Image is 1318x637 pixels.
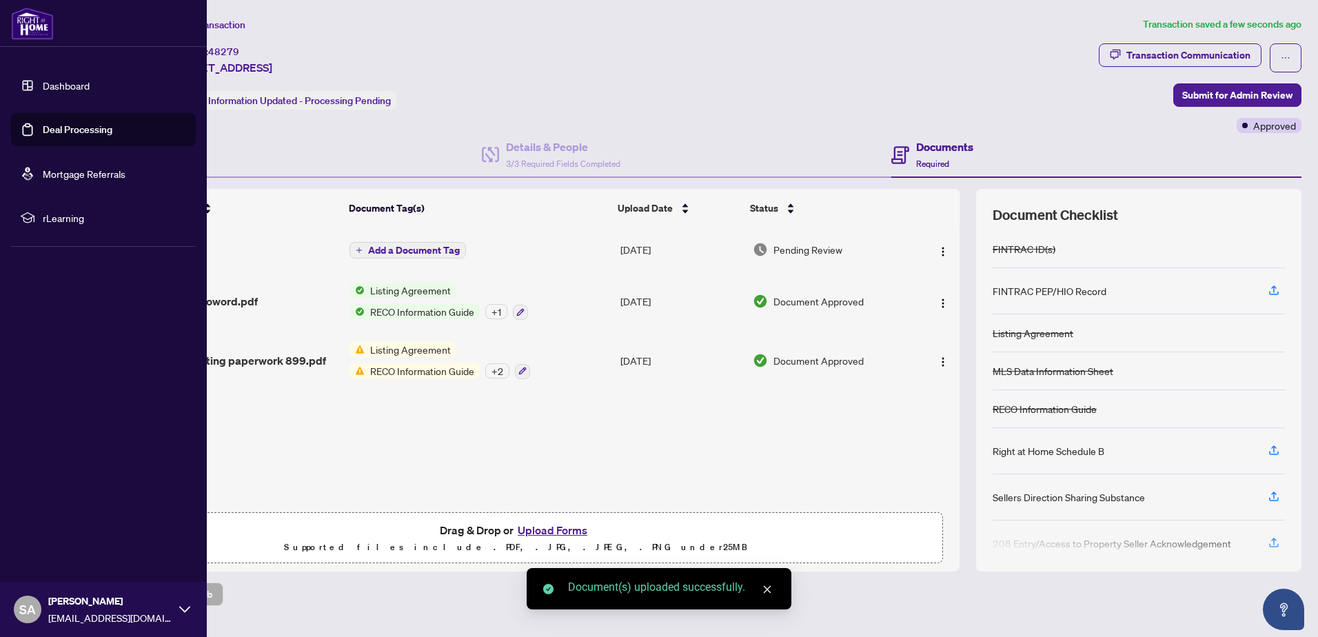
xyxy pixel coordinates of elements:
img: logo [11,7,54,40]
h4: Documents [916,139,973,155]
span: Upload Date [618,201,673,216]
span: close [762,585,772,594]
th: (3) File Name [130,189,343,228]
button: Logo [932,290,954,312]
button: Open asap [1263,589,1304,630]
div: FINTRAC PEP/HIO Record [993,283,1106,299]
img: Logo [937,246,949,257]
span: Listing Agreement [365,342,456,357]
span: 48279 [208,45,239,58]
span: View Transaction [172,19,245,31]
span: ellipsis [1281,53,1290,63]
div: Listing Agreement [993,325,1073,341]
td: [DATE] [615,331,747,390]
span: Status [750,201,778,216]
span: [EMAIL_ADDRESS][DOMAIN_NAME] [48,610,172,625]
article: Transaction saved a few seconds ago [1143,17,1301,32]
div: Right at Home Schedule B [993,443,1104,458]
button: Add a Document Tag [349,242,466,259]
div: RECO Information Guide [993,401,1097,416]
span: Required [916,159,949,169]
span: Document Checklist [993,205,1118,225]
button: Submit for Admin Review [1173,83,1301,107]
span: SA [19,600,36,619]
span: Document Approved [773,353,864,368]
img: Logo [937,298,949,309]
td: [DATE] [615,228,747,272]
a: Close [760,582,775,597]
a: Mortgage Referrals [43,168,125,180]
span: 3/3 Required Fields Completed [506,159,620,169]
span: RECO Information Guide [365,363,480,378]
td: [DATE] [615,272,747,331]
div: FINTRAC ID(s) [993,241,1055,256]
span: [STREET_ADDRESS] [171,59,272,76]
span: RECO Information Guide [365,304,480,319]
img: Document Status [753,242,768,257]
th: Document Tag(s) [343,189,613,228]
span: plus [356,247,363,254]
a: Dashboard [43,79,90,92]
button: Transaction Communication [1099,43,1261,67]
button: Status IconListing AgreementStatus IconRECO Information Guide+1 [349,283,528,320]
span: check-circle [543,584,554,594]
button: Logo [932,239,954,261]
span: [PERSON_NAME] [48,594,172,609]
th: Upload Date [612,189,744,228]
th: Status [744,189,909,228]
img: Document Status [753,353,768,368]
button: Upload Forms [514,521,591,539]
span: Information Updated - Processing Pending [208,94,391,107]
span: rLearning [43,210,186,225]
span: Approved [1253,118,1296,133]
button: Status IconListing AgreementStatus IconRECO Information Guide+2 [349,342,530,379]
p: Supported files include .PDF, .JPG, .JPEG, .PNG under 25 MB [97,539,934,556]
div: + 2 [485,363,509,378]
img: Status Icon [349,342,365,357]
a: Deal Processing [43,123,112,136]
div: Document(s) uploaded successfully. [568,579,775,596]
div: MLS Data Information Sheet [993,363,1113,378]
span: Drag & Drop orUpload FormsSupported files include .PDF, .JPG, .JPEG, .PNG under25MB [89,513,942,564]
span: Document Approved [773,294,864,309]
span: Pending Review [773,242,842,257]
div: + 1 [485,304,507,319]
img: Status Icon [349,363,365,378]
span: Submit for Admin Review [1182,84,1292,106]
div: Transaction Communication [1126,44,1250,66]
div: Status: [171,91,396,110]
span: Drag & Drop or [440,521,591,539]
img: Document Status [753,294,768,309]
button: Add a Document Tag [349,241,466,259]
span: Add a Document Tag [368,245,460,255]
img: Status Icon [349,304,365,319]
button: Logo [932,350,954,372]
span: 17 Garden Listing paperwork 899.pdf [136,352,326,369]
h4: Details & People [506,139,620,155]
span: Listing Agreement [365,283,456,298]
img: Logo [937,356,949,367]
div: Sellers Direction Sharing Substance [993,489,1145,505]
img: Status Icon [349,283,365,298]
